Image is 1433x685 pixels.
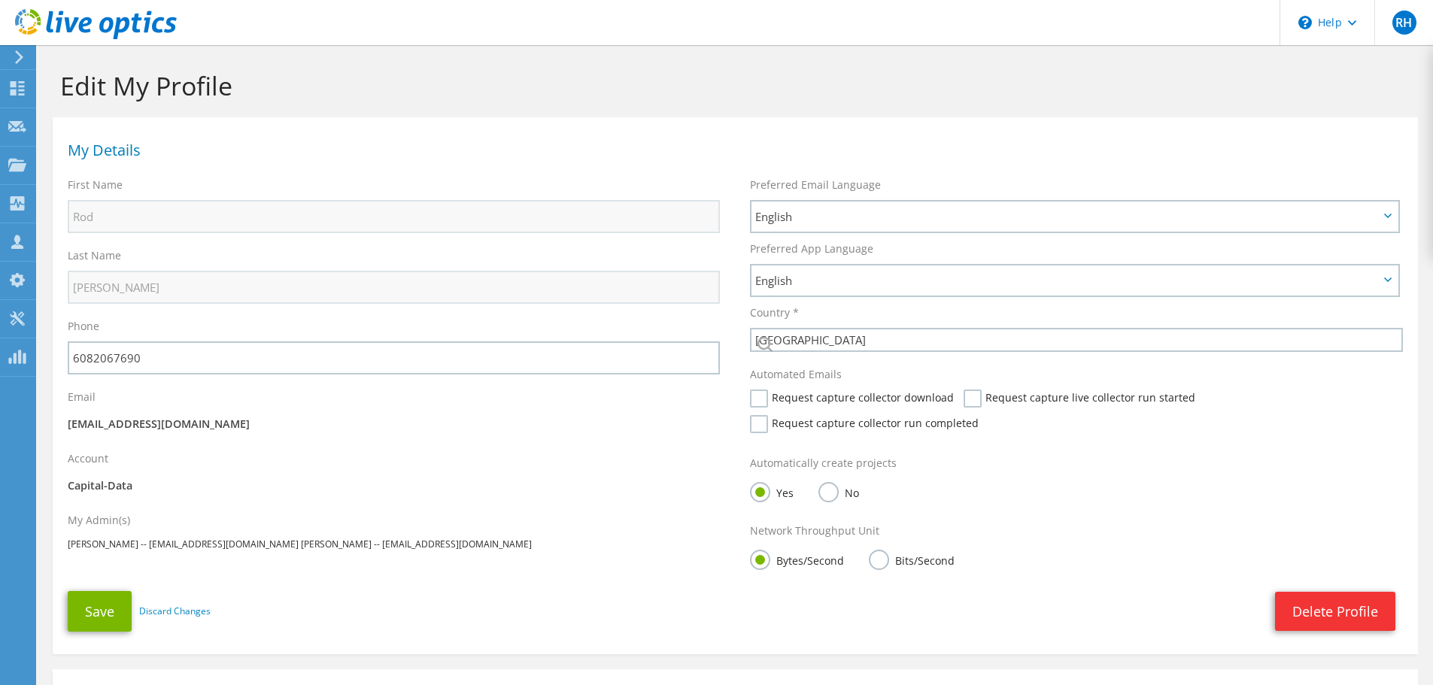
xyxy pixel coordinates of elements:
label: Automated Emails [750,367,842,382]
label: My Admin(s) [68,513,130,528]
label: Request capture collector run completed [750,415,979,433]
label: Bits/Second [869,550,955,568]
span: [PERSON_NAME] -- [EMAIL_ADDRESS][DOMAIN_NAME] [301,538,532,550]
label: Country * [750,305,799,320]
svg: \n [1298,16,1312,29]
p: [EMAIL_ADDRESS][DOMAIN_NAME] [68,416,720,432]
label: Account [68,451,108,466]
label: Request capture live collector run started [964,389,1195,408]
p: Capital-Data [68,477,720,494]
label: First Name [68,177,123,192]
label: Last Name [68,248,121,263]
label: Automatically create projects [750,456,897,471]
label: Preferred App Language [750,241,873,256]
span: English [755,208,1379,226]
label: Phone [68,319,99,334]
label: Bytes/Second [750,550,844,568]
label: No [818,482,859,501]
label: Request capture collector download [750,389,954,408]
span: [PERSON_NAME] -- [EMAIL_ADDRESS][DOMAIN_NAME] [68,538,299,550]
a: Discard Changes [139,603,211,620]
h1: Edit My Profile [60,70,1403,102]
label: Preferred Email Language [750,177,881,192]
span: English [755,271,1379,289]
h1: My Details [68,143,1395,158]
label: Network Throughput Unit [750,523,879,538]
a: Delete Profile [1275,592,1395,631]
button: Save [68,591,132,632]
label: Email [68,389,96,405]
span: RH [1392,11,1416,35]
label: Yes [750,482,794,501]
